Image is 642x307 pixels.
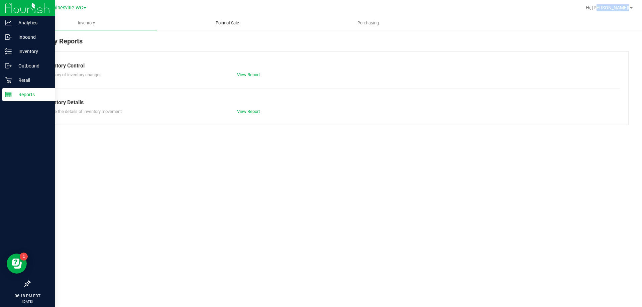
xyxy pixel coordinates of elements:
[43,72,102,77] span: Summary of inventory changes
[5,48,12,55] inline-svg: Inventory
[207,20,248,26] span: Point of Sale
[12,33,52,41] p: Inbound
[5,91,12,98] inline-svg: Reports
[12,62,52,70] p: Outbound
[7,254,27,274] iframe: Resource center
[12,91,52,99] p: Reports
[12,47,52,55] p: Inventory
[586,5,629,10] span: Hi, [PERSON_NAME]!
[43,99,615,107] div: Inventory Details
[5,77,12,84] inline-svg: Retail
[237,109,260,114] a: View Report
[348,20,388,26] span: Purchasing
[16,16,157,30] a: Inventory
[298,16,438,30] a: Purchasing
[69,20,104,26] span: Inventory
[5,34,12,40] inline-svg: Inbound
[43,109,122,114] span: Explore the details of inventory movement
[5,19,12,26] inline-svg: Analytics
[12,19,52,27] p: Analytics
[157,16,298,30] a: Point of Sale
[12,76,52,84] p: Retail
[3,293,52,299] p: 06:18 PM EDT
[5,62,12,69] inline-svg: Outbound
[50,5,83,11] span: Gainesville WC
[237,72,260,77] a: View Report
[20,253,28,261] iframe: Resource center unread badge
[29,36,629,51] div: Inventory Reports
[43,62,615,70] div: Inventory Control
[3,299,52,304] p: [DATE]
